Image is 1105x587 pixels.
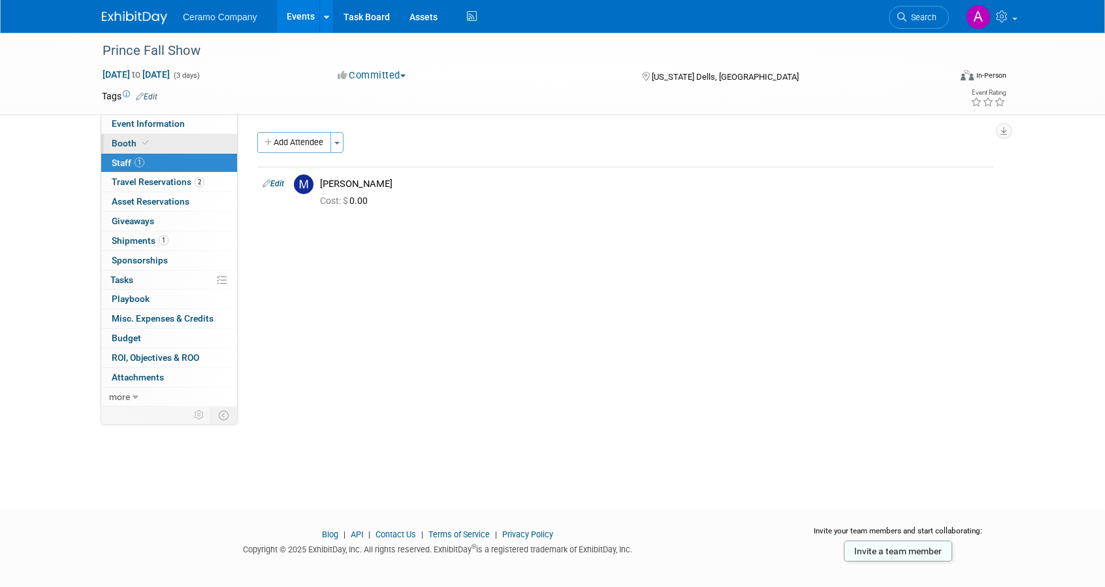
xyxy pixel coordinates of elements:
a: Invite a team member [844,541,952,562]
a: ROI, Objectives & ROO [101,348,237,367]
a: Attachments [101,368,237,387]
span: 1 [159,235,168,245]
span: 1 [135,158,144,167]
span: Asset Reservations [112,196,189,207]
span: Misc. Expenses & Credits [112,313,214,324]
a: Tasks [101,271,237,290]
span: Shipments [112,235,168,246]
a: Asset Reservations [101,192,237,211]
a: Booth [101,134,237,153]
button: Committed [333,69,411,82]
div: Prince Fall Show [98,39,929,63]
a: Edit [136,92,157,101]
img: Format-Inperson.png [961,70,974,80]
span: Search [906,12,937,22]
td: Toggle Event Tabs [211,407,238,424]
span: Cost: $ [320,195,349,206]
span: more [109,392,130,402]
div: Invite your team members and start collaborating: [793,526,1004,545]
a: Search [889,6,949,29]
span: 2 [195,177,204,187]
a: Contact Us [376,529,416,539]
span: [US_STATE] Dells, [GEOGRAPHIC_DATA] [652,72,799,82]
span: Staff [112,158,144,168]
a: Privacy Policy [502,529,553,539]
div: [PERSON_NAME] [320,178,988,190]
i: Booth reservation complete [142,139,149,146]
span: Budget [112,333,141,343]
span: [DATE] [DATE] [102,69,170,80]
div: Event Format [872,68,1006,88]
span: Playbook [112,293,150,304]
a: Budget [101,329,237,348]
div: Event Rating [970,90,1006,96]
a: Shipments1 [101,231,237,250]
a: more [101,388,237,407]
span: Ceramo Company [183,12,257,22]
span: Sponsorships [112,255,168,265]
span: Giveaways [112,216,154,226]
a: Terms of Service [428,529,490,539]
a: Giveaways [101,212,237,231]
span: | [340,529,349,539]
span: Booth [112,138,152,148]
a: Edit [263,179,284,188]
a: Event Information [101,114,237,133]
div: In-Person [976,71,1006,80]
a: Blog [322,529,338,539]
span: ROI, Objectives & ROO [112,352,199,363]
span: (3 days) [172,71,200,80]
sup: ® [472,543,476,550]
span: Tasks [110,275,133,285]
img: M.jpg [294,175,313,194]
a: Travel Reservations2 [101,173,237,192]
a: Misc. Expenses & Credits [101,309,237,328]
div: Copyright © 2025 ExhibitDay, Inc. All rights reserved. ExhibitDay is a registered trademark of Ex... [102,541,773,556]
a: Sponsorships [101,251,237,270]
span: | [365,529,374,539]
span: 0.00 [320,195,373,206]
td: Personalize Event Tab Strip [188,407,211,424]
button: Add Attendee [257,132,331,153]
span: Attachments [112,372,164,382]
img: ExhibitDay [102,11,167,24]
a: API [351,529,363,539]
span: Event Information [112,118,185,129]
td: Tags [102,90,157,103]
a: Playbook [101,290,237,309]
span: | [418,529,426,539]
img: Ayesha Begum [966,5,991,29]
span: | [492,529,500,539]
a: Staff1 [101,154,237,173]
span: to [130,69,142,80]
span: Travel Reservations [112,176,204,187]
